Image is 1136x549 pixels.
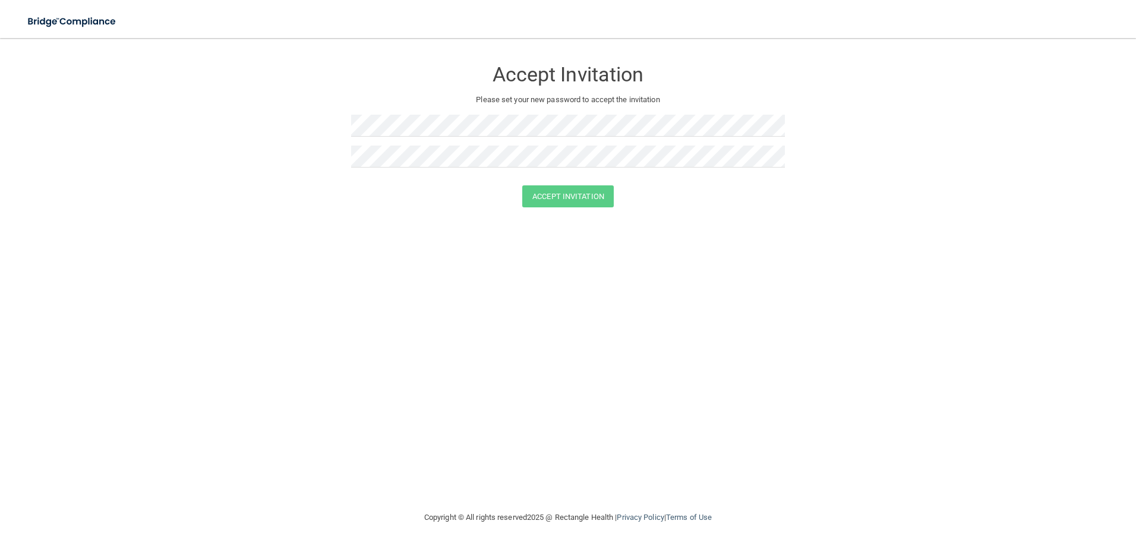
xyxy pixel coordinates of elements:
img: bridge_compliance_login_screen.278c3ca4.svg [18,10,127,34]
a: Terms of Use [666,513,712,522]
a: Privacy Policy [617,513,664,522]
div: Copyright © All rights reserved 2025 @ Rectangle Health | | [351,498,785,537]
p: Please set your new password to accept the invitation [360,93,776,107]
button: Accept Invitation [522,185,614,207]
h3: Accept Invitation [351,64,785,86]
